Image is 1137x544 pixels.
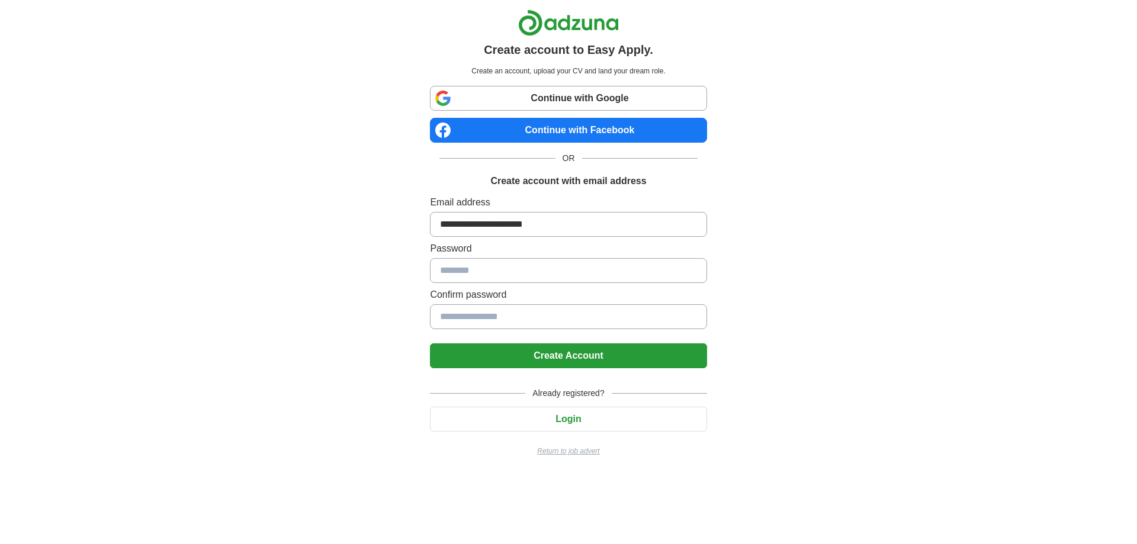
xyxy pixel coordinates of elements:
[518,9,619,36] img: Adzuna logo
[430,242,706,256] label: Password
[430,118,706,143] a: Continue with Facebook
[555,152,582,165] span: OR
[430,446,706,456] a: Return to job advert
[430,407,706,432] button: Login
[430,343,706,368] button: Create Account
[490,174,646,188] h1: Create account with email address
[430,86,706,111] a: Continue with Google
[484,41,653,59] h1: Create account to Easy Apply.
[430,195,706,210] label: Email address
[430,288,706,302] label: Confirm password
[430,414,706,424] a: Login
[525,387,611,400] span: Already registered?
[432,66,704,76] p: Create an account, upload your CV and land your dream role.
